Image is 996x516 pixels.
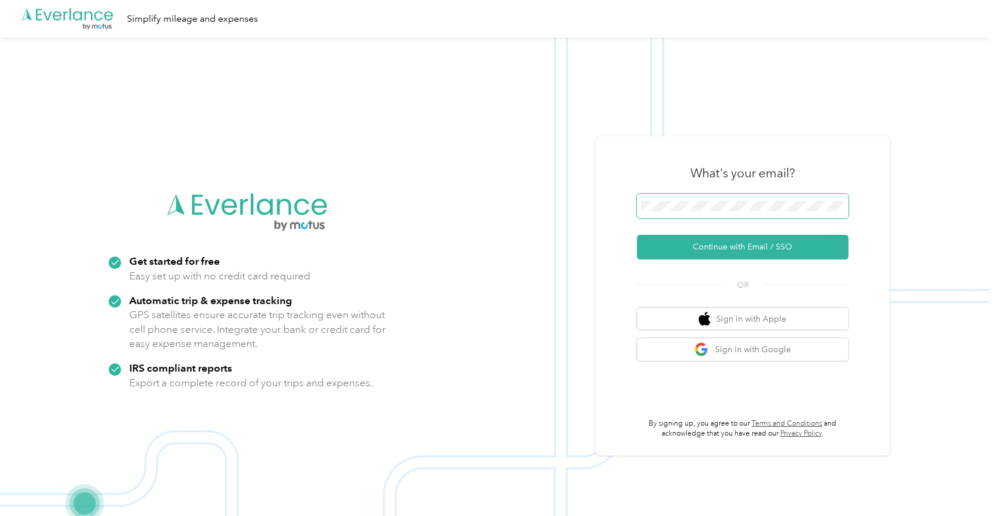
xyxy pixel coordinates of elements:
[129,308,386,351] p: GPS satellites ensure accurate trip tracking even without cell phone service. Integrate your bank...
[637,235,849,259] button: Continue with Email / SSO
[752,419,822,428] a: Terms and Conditions
[637,308,849,330] button: apple logoSign in with Apple
[129,269,310,284] p: Easy set up with no credit card required
[722,279,763,291] span: OR
[699,312,710,326] img: apple logo
[129,362,232,374] strong: IRS compliant reports
[637,338,849,361] button: google logoSign in with Google
[780,429,822,438] a: Privacy Policy
[637,419,849,439] p: By signing up, you agree to our and acknowledge that you have read our .
[129,376,373,390] p: Export a complete record of your trips and expenses.
[690,165,795,181] h3: What's your email?
[129,294,292,306] strong: Automatic trip & expense tracking
[129,255,220,267] strong: Get started for free
[127,12,258,26] div: Simplify mileage and expenses
[695,342,709,357] img: google logo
